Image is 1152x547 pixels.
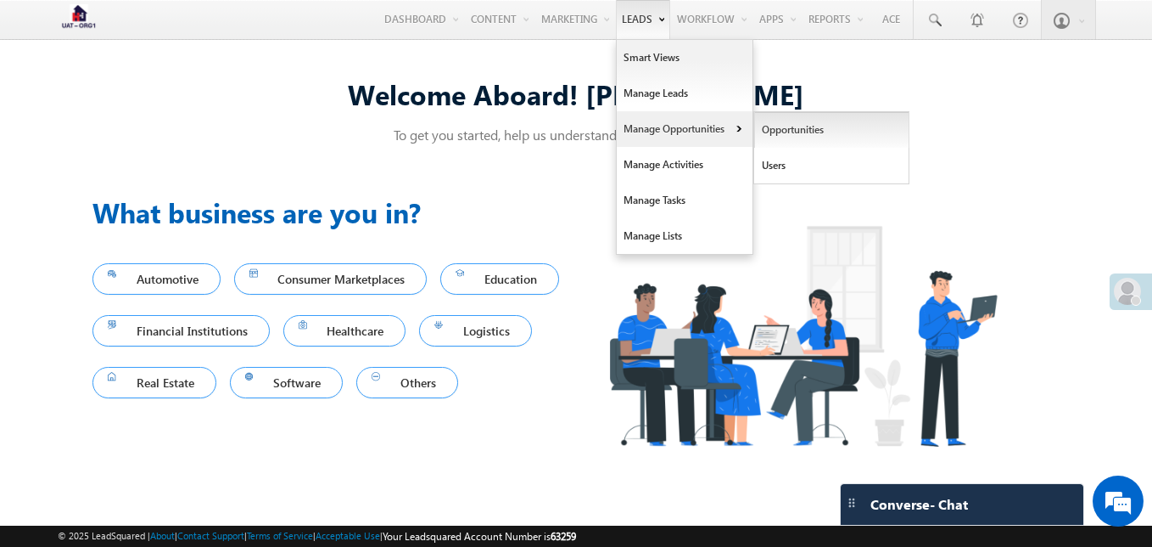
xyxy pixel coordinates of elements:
div: Minimize live chat window [278,8,319,49]
span: Consumer Marketplaces [249,268,412,290]
div: Welcome Aboard! [PERSON_NAME] [92,76,1060,112]
a: Acceptable Use [316,530,380,541]
span: Others [372,371,443,394]
span: Converse - Chat [870,497,968,512]
a: Manage Tasks [617,183,752,218]
span: Real Estate [108,371,201,394]
span: Your Leadsquared Account Number is [383,530,576,543]
a: Smart Views [617,40,752,76]
span: 63259 [551,530,576,543]
a: Terms of Service [247,530,313,541]
a: Opportunities [754,112,909,148]
span: Logistics [434,319,517,342]
a: About [150,530,175,541]
span: Software [245,371,328,394]
span: © 2025 LeadSquared | | | | | [58,528,576,544]
a: Users [754,148,909,183]
div: Chat with us now [88,89,285,111]
a: Manage Opportunities [617,111,752,147]
a: Manage Activities [617,147,752,183]
img: Industry.png [576,192,1029,480]
img: d_60004797649_company_0_60004797649 [29,89,71,111]
em: Start Chat [231,425,308,448]
span: Automotive [108,268,205,290]
img: Custom Logo [58,4,100,34]
a: Contact Support [177,530,244,541]
span: Financial Institutions [108,319,254,342]
h3: What business are you in? [92,192,576,233]
a: Manage Lists [617,218,752,254]
textarea: Type your message and hit 'Enter' [22,157,310,410]
span: Education [456,268,544,290]
p: To get you started, help us understand a few things about you! [92,126,1060,144]
span: Healthcare [299,319,391,342]
img: carter-drag [845,496,858,510]
a: Manage Leads [617,76,752,111]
